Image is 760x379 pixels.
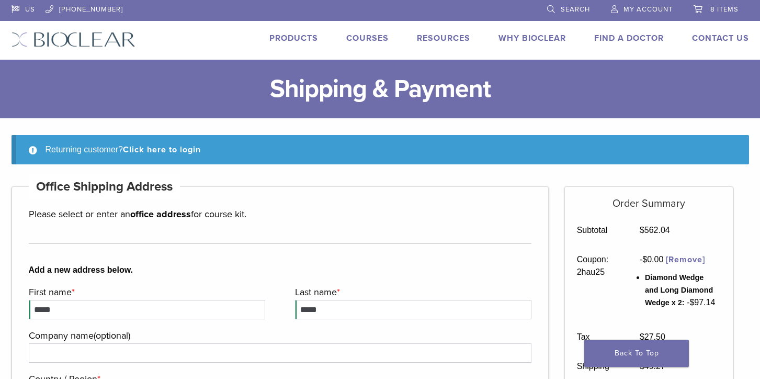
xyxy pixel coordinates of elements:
b: Add a new address below. [29,264,532,276]
h5: Order Summary [565,187,733,210]
span: (optional) [94,330,130,341]
td: - [628,245,732,322]
a: Resources [417,33,470,43]
span: $ [642,255,647,264]
label: Company name [29,328,529,343]
span: 8 items [710,5,739,14]
a: Contact Us [692,33,749,43]
a: Back To Top [584,340,689,367]
bdi: 27.50 [640,332,665,341]
div: Returning customer? [12,135,749,164]
th: Tax [565,322,628,352]
a: Courses [346,33,389,43]
span: Search [561,5,590,14]
a: Find A Doctor [594,33,664,43]
span: My Account [623,5,673,14]
a: Products [269,33,318,43]
bdi: 49.27 [640,362,665,371]
span: $ [640,332,644,341]
a: Remove 2hau25 coupon [666,254,705,265]
a: Click here to login [123,144,201,155]
label: First name [29,284,263,300]
img: Bioclear [12,32,135,47]
bdi: 562.04 [640,226,670,235]
span: Diamond Wedge and Long Diamond Wedge x 2: [645,273,713,307]
span: - 97.14 [687,298,715,307]
th: Coupon: 2hau25 [565,245,628,322]
a: Why Bioclear [498,33,566,43]
th: Subtotal [565,216,628,245]
span: $ [640,226,644,235]
label: Last name [295,284,529,300]
span: $ [640,362,644,371]
strong: office address [130,208,191,220]
span: $ [689,298,694,307]
h4: Office Shipping Address [29,174,180,199]
p: Please select or enter an for course kit. [29,206,532,222]
span: 0.00 [642,255,663,264]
